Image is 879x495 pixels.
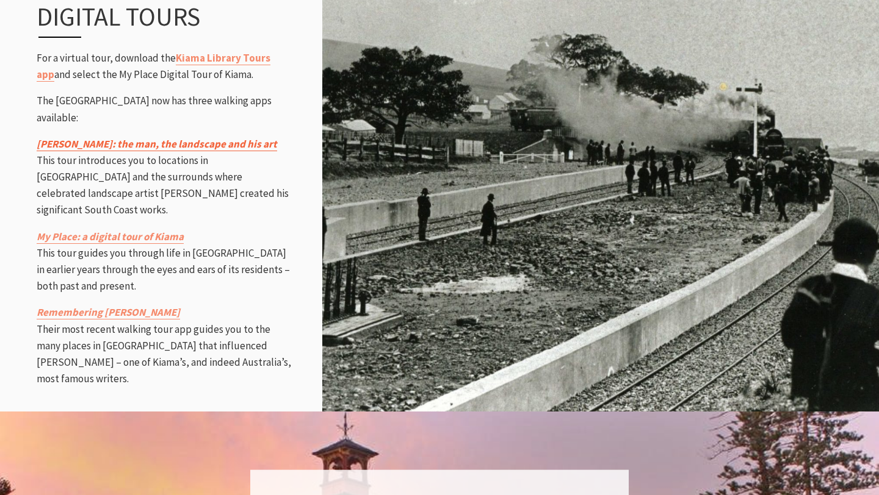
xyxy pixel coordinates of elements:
p: Their most recent walking tour app guides you to the many places in [GEOGRAPHIC_DATA] that influe... [37,304,292,387]
a: [PERSON_NAME]: the man, the landscape and his art [37,137,277,151]
p: The [GEOGRAPHIC_DATA] now has three walking apps available: [37,93,292,126]
p: This tour introduces you to locations in [GEOGRAPHIC_DATA] and the surrounds where celebrated lan... [37,136,292,219]
p: For a virtual tour, download the and select the My Place Digital Tour of Kiama. [37,50,292,83]
h3: Digital Tours [37,1,266,38]
p: This tour guides you through life in [GEOGRAPHIC_DATA] in earlier years through the eyes and ears... [37,229,292,295]
a: My Place: a digital tour of Kiama [37,230,184,244]
a: Remembering [PERSON_NAME] [37,305,180,319]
